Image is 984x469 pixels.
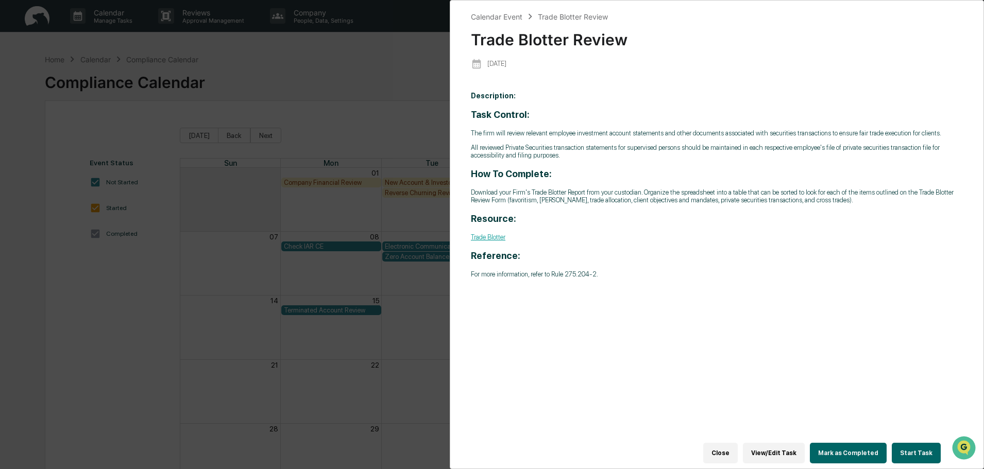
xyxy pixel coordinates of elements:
[471,144,963,159] p: All reviewed Private Securities transaction statements for supervised persons should be maintaine...
[471,92,516,100] b: Description:
[85,130,128,140] span: Attestations
[703,443,738,463] button: Close
[103,175,125,182] span: Pylon
[487,60,506,67] p: [DATE]
[6,126,71,144] a: 🖐️Preclearance
[951,435,979,463] iframe: Open customer support
[10,22,188,38] p: How can we help?
[471,168,552,179] strong: How To Complete:
[71,126,132,144] a: 🗄️Attestations
[21,149,65,160] span: Data Lookup
[35,79,169,89] div: Start new chat
[471,109,530,120] strong: Task Control:
[471,129,963,137] p: The firm will review relevant employee investment account statements and other documents associat...
[6,145,69,164] a: 🔎Data Lookup
[538,12,608,21] div: Trade Blotter Review
[10,150,19,159] div: 🔎
[471,233,505,241] a: Trade Blotter
[471,270,963,278] p: For more information, refer to Rule 275.204-2.
[471,188,963,204] p: Download your Firm's Trade Blotter Report from your custodian. Organize the spreadsheet into a ta...
[471,250,520,261] strong: Reference:
[471,213,516,224] strong: Resource:
[73,174,125,182] a: Powered byPylon
[35,89,130,97] div: We're available if you need us!
[810,443,887,463] button: Mark as Completed
[10,131,19,139] div: 🖐️
[175,82,188,94] button: Start new chat
[10,79,29,97] img: 1746055101610-c473b297-6a78-478c-a979-82029cc54cd1
[892,443,941,463] button: Start Task
[471,22,963,49] div: Trade Blotter Review
[743,443,805,463] button: View/Edit Task
[75,131,83,139] div: 🗄️
[471,12,522,21] div: Calendar Event
[21,130,66,140] span: Preclearance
